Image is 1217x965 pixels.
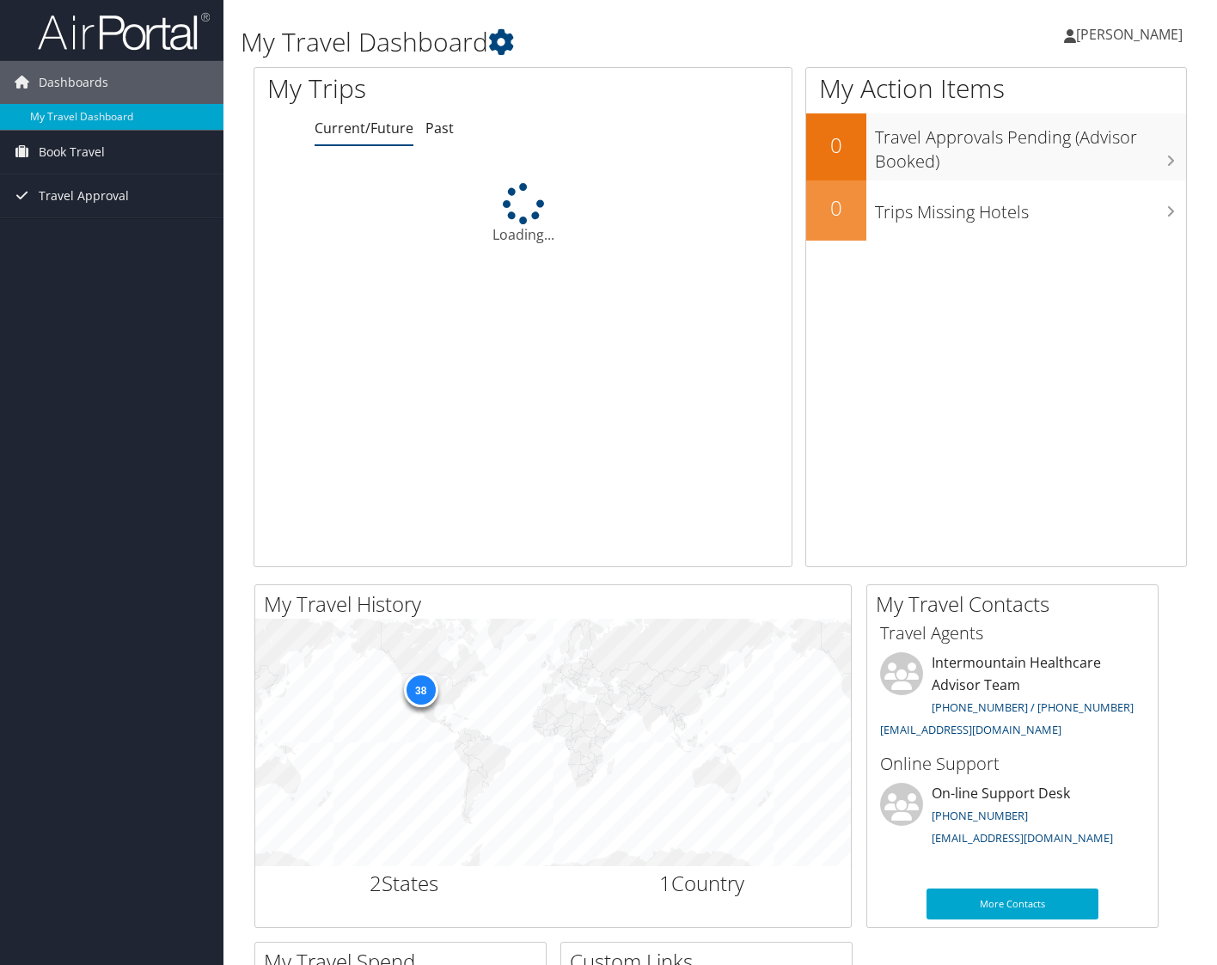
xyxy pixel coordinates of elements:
[241,24,880,60] h1: My Travel Dashboard
[871,652,1153,744] li: Intermountain Healthcare Advisor Team
[39,61,108,104] span: Dashboards
[806,180,1186,241] a: 0Trips Missing Hotels
[806,193,866,223] h2: 0
[370,869,382,897] span: 2
[806,70,1186,107] h1: My Action Items
[659,869,671,897] span: 1
[39,174,129,217] span: Travel Approval
[268,869,541,898] h2: States
[871,783,1153,853] li: On-line Support Desk
[880,621,1145,645] h3: Travel Agents
[38,11,210,52] img: airportal-logo.png
[403,673,437,707] div: 38
[927,889,1098,919] a: More Contacts
[806,113,1186,180] a: 0Travel Approvals Pending (Advisor Booked)
[880,722,1061,737] a: [EMAIL_ADDRESS][DOMAIN_NAME]
[880,752,1145,776] h3: Online Support
[932,808,1028,823] a: [PHONE_NUMBER]
[425,119,454,137] a: Past
[267,70,555,107] h1: My Trips
[315,119,413,137] a: Current/Future
[1076,25,1183,44] span: [PERSON_NAME]
[566,869,839,898] h2: Country
[254,183,792,245] div: Loading...
[264,589,851,619] h2: My Travel History
[806,131,866,160] h2: 0
[876,589,1158,619] h2: My Travel Contacts
[932,830,1113,846] a: [EMAIL_ADDRESS][DOMAIN_NAME]
[39,131,105,174] span: Book Travel
[932,699,1134,715] a: [PHONE_NUMBER] / [PHONE_NUMBER]
[875,192,1186,224] h3: Trips Missing Hotels
[1064,9,1200,60] a: [PERSON_NAME]
[875,117,1186,174] h3: Travel Approvals Pending (Advisor Booked)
